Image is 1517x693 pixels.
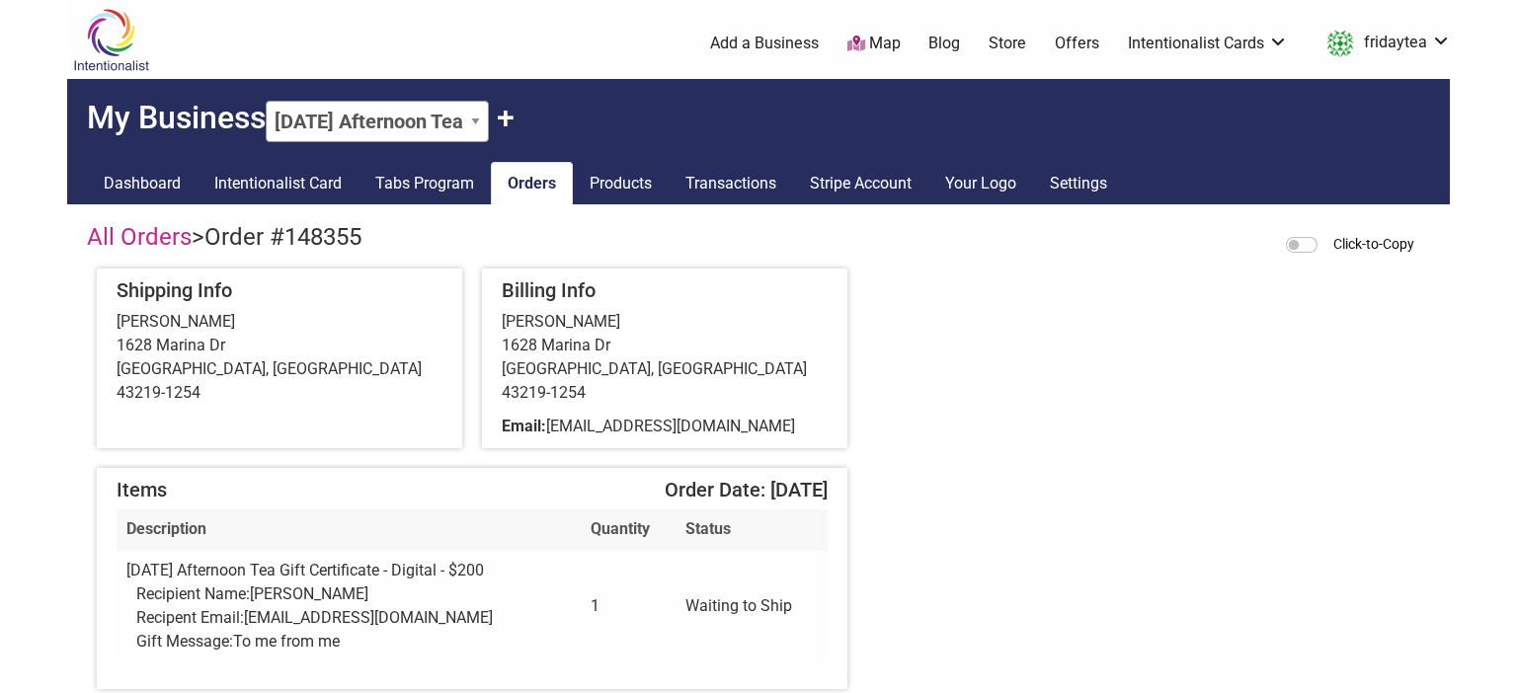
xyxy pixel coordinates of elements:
a: Tabs Program [359,162,491,205]
a: Store [989,33,1026,54]
div: [PERSON_NAME] 1628 Marina Dr [GEOGRAPHIC_DATA], [GEOGRAPHIC_DATA] 43219-1254 [502,310,828,405]
div: Recipent Email: [136,606,571,630]
a: Intentionalist Cards [1128,33,1288,54]
a: Add a Business [710,33,819,54]
a: Settings [1033,162,1124,205]
h5: Shipping Info [117,278,442,302]
label: Click-to-Copy [1333,232,1414,257]
h2: My Business [67,79,1450,142]
a: All Orders [87,223,192,251]
th: Description [117,509,581,551]
div: Recipient Name: [136,582,571,606]
span: Order Date: [DATE] [665,478,828,501]
span: Order #148355 [204,223,361,251]
td: Waiting to Ship [676,551,828,663]
a: Intentionalist Card [198,162,359,205]
a: fridaytea [1317,26,1451,61]
th: Status [676,509,828,551]
div: [PERSON_NAME] 1628 Marina Dr [GEOGRAPHIC_DATA], [GEOGRAPHIC_DATA] 43219-1254 [117,310,442,405]
button: Claim Another [497,99,515,136]
span: [EMAIL_ADDRESS][DOMAIN_NAME] [546,417,795,435]
a: Map [847,33,901,55]
a: Products [573,162,669,205]
span: [PERSON_NAME] [250,584,368,603]
a: Transactions [669,162,793,205]
a: Dashboard [87,162,198,205]
span: To me from me [233,632,340,651]
div: Gift Message: [136,630,571,654]
th: Quantity [581,509,676,551]
span: [EMAIL_ADDRESS][DOMAIN_NAME] [244,608,493,627]
td: 1 [581,551,676,663]
h5: Billing Info [502,278,828,302]
div: When activated, clicking on any blue dashed outlined area will copy the contents to your clipboard. [1306,232,1430,257]
img: Intentionalist [64,8,158,72]
a: Stripe Account [793,162,928,205]
h4: > [87,223,361,252]
a: Orders [491,162,573,205]
div: [DATE] Afternoon Tea Gift Certificate - Digital - $200 [126,559,571,654]
span: Items [117,478,167,501]
b: Email: [502,417,546,435]
a: Your Logo [928,162,1033,205]
a: Offers [1055,33,1099,54]
a: Blog [928,33,960,54]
